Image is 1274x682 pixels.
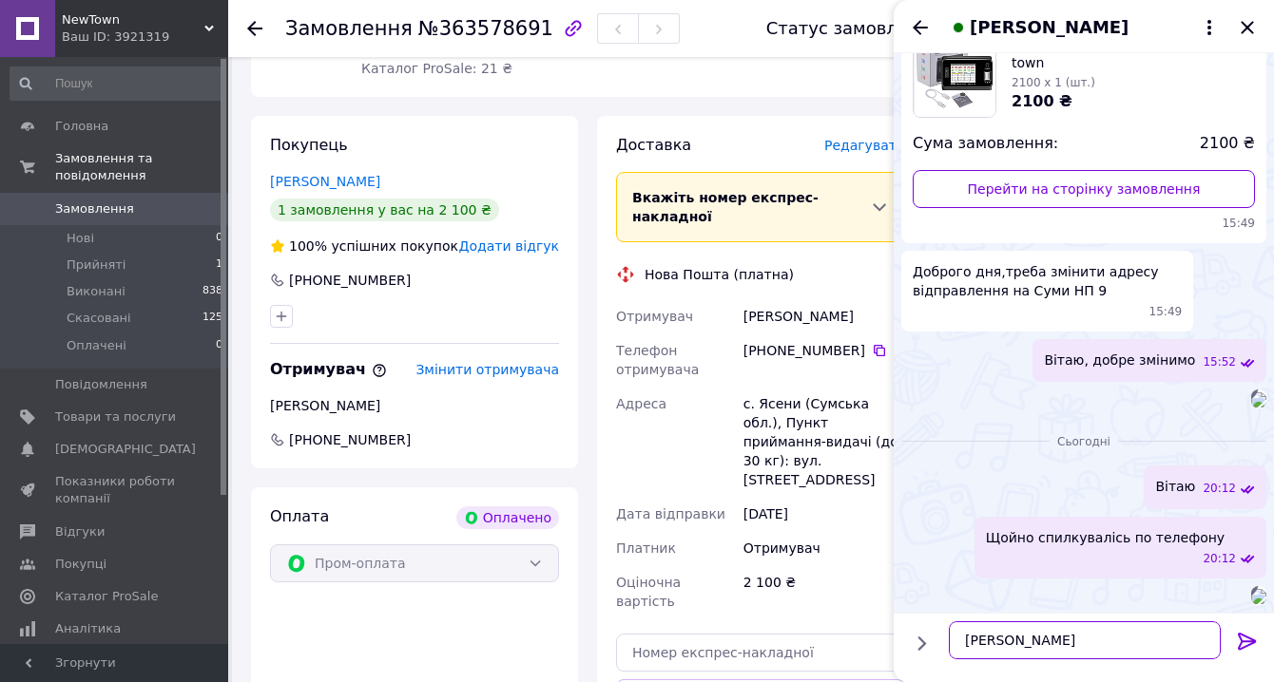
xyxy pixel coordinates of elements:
span: Прийняті [67,256,125,274]
span: Доброго дня,треба змінити адресу відправлення на Суми НП 9 [913,262,1182,300]
span: Отримувач [270,360,387,378]
span: Товари та послуги [55,408,176,426]
input: Пошук [10,66,224,101]
span: Вітаю [1155,477,1195,497]
span: [PHONE_NUMBER] [287,430,413,449]
span: Дата відправки [616,506,725,521]
span: 125 [203,310,222,327]
span: Оплата [270,507,329,525]
span: Змінити отримувача [415,362,559,377]
div: Оплачено [456,506,559,529]
span: 100% [289,238,327,254]
span: Зарядний пристрій ToolkitRC M6D town [1012,34,1255,72]
span: Доставка [616,136,691,154]
a: [PERSON_NAME] [270,174,380,189]
span: Головна [55,118,108,135]
div: [DATE] [740,497,909,531]
span: Каталог ProSale: 21 ₴ [361,61,512,76]
textarea: Я за [949,621,1221,659]
div: Нова Пошта (платна) [640,265,799,284]
span: 2100 ₴ [1200,133,1255,155]
div: Ваш ID: 3921319 [62,28,228,46]
span: 15:52 25.09.2025 [1203,354,1236,370]
span: Нові [67,230,94,247]
div: 2 100 ₴ [740,565,909,618]
div: успішних покупок [270,237,458,256]
div: Отримувач [740,531,909,565]
span: Відгуки [55,523,105,540]
span: Покупці [55,556,106,573]
span: Виконані [67,283,125,300]
span: 15:49 25.09.2025 [913,216,1255,232]
span: Замовлення та повідомлення [55,150,228,184]
span: 20:12 12.10.2025 [1203,481,1236,497]
span: 15:49 25.09.2025 [1149,304,1183,320]
button: [PERSON_NAME] [947,15,1221,40]
img: 6468763084_w160_h160_zaryadnij-pristrij-toolkitrc.jpg [914,35,995,117]
span: Аналітика [55,620,121,637]
img: 1b3667f5-0532-4125-85f3-44eec68228e7 [1251,589,1266,604]
div: Статус замовлення [766,19,941,38]
span: Вітаю, добре змінимо [1044,350,1195,370]
span: Замовлення [55,200,134,218]
span: 2100 ₴ [1012,92,1072,110]
span: 1 [216,256,222,274]
span: 2100 x 1 (шт.) [1012,76,1095,89]
div: [PERSON_NAME] [740,299,909,333]
span: Показники роботи компанії [55,473,176,507]
span: Адреса [616,396,666,411]
span: Вкажіть номер експрес-накладної [632,190,819,224]
span: Телефон отримувача [616,343,699,377]
span: Сьогодні [1050,434,1118,450]
div: [PERSON_NAME] [270,396,559,415]
span: 838 [203,283,222,300]
input: Номер експрес-накладної [616,634,905,672]
span: Оціночна вартість [616,575,681,609]
span: Додати відгук [459,238,559,254]
span: Редагувати [824,138,905,153]
span: Повідомлення [55,376,147,393]
button: Показати кнопки [909,631,934,655]
div: 1 замовлення у вас на 2 100 ₴ [270,199,499,221]
span: [DEMOGRAPHIC_DATA] [55,441,196,458]
span: Скасовані [67,310,131,327]
span: Отримувач [616,309,693,324]
span: 0 [216,337,222,354]
a: Перейти на сторінку замовлення [913,170,1255,208]
button: Закрити [1236,16,1259,39]
span: Оплачені [67,337,126,354]
span: 0 [216,230,222,247]
span: 20:12 12.10.2025 [1203,551,1236,567]
div: Повернутися назад [247,19,262,38]
button: Назад [909,16,932,39]
span: [PERSON_NAME] [970,15,1129,40]
span: Каталог ProSale [55,588,158,605]
div: [PHONE_NUMBER] [743,341,905,360]
img: 25cf6263-5206-4aa8-a8bc-e19894cec8ec_w500_h500 [1251,392,1266,407]
span: NewTown [62,11,204,28]
span: Щойно спилкувалісь по телефону [986,528,1225,547]
span: Покупець [270,136,348,154]
span: №363578691 [418,17,553,40]
div: с. Ясени (Сумська обл.), Пункт приймання-видачі (до 30 кг): вул. [STREET_ADDRESS] [740,387,909,497]
div: [PHONE_NUMBER] [287,271,413,290]
span: Платник [616,540,676,556]
span: Сума замовлення: [913,133,1058,155]
span: Замовлення [285,17,413,40]
div: 12.10.2025 [901,431,1266,450]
